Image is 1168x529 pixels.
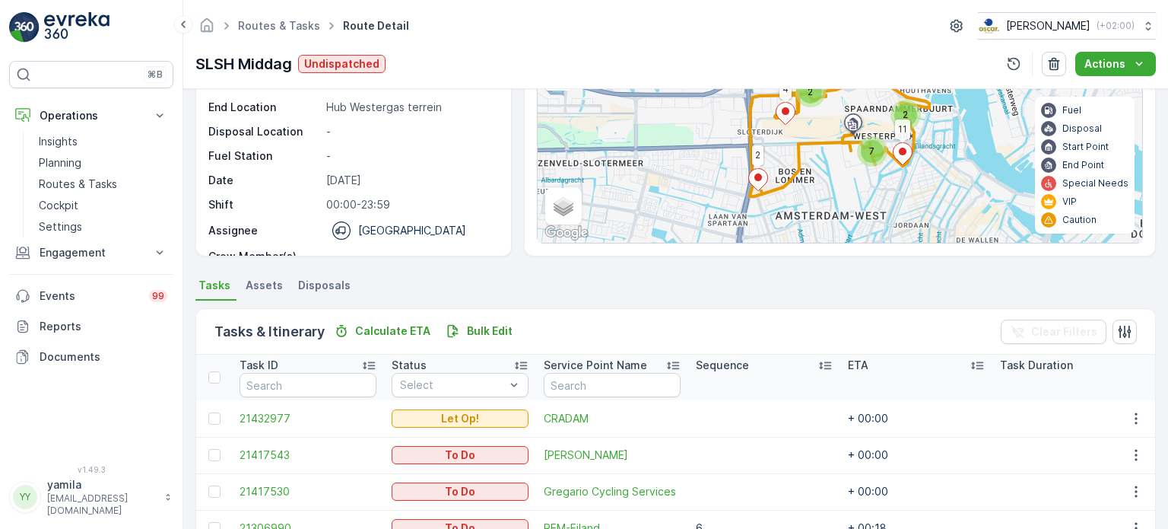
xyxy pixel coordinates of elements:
p: Undispatched [304,56,379,72]
span: 7 [869,145,874,157]
p: Let Op! [441,411,479,426]
p: End Point [1062,159,1104,171]
p: Task ID [240,358,278,373]
p: Planning [39,155,81,170]
p: Shift [208,197,320,212]
p: Actions [1084,56,1125,72]
p: Fuel Station [208,148,320,164]
p: VIP [1062,196,1077,208]
div: Toggle Row Selected [208,486,221,498]
p: Hub Westergas terrein [326,100,494,115]
p: Status [392,358,427,373]
button: Engagement [9,237,173,268]
p: 00:00-23:59 [326,197,494,212]
a: Events99 [9,281,173,311]
p: Insights [39,134,78,149]
a: 21432977 [240,411,376,426]
td: + 00:00 [840,473,992,510]
a: Open this area in Google Maps (opens a new window) [541,223,592,243]
span: Tasks [198,278,230,293]
p: [DATE] [326,173,494,188]
p: Bulk Edit [467,323,513,339]
p: 99 [152,290,164,302]
p: Caution [1062,214,1097,226]
span: Assets [246,278,283,293]
button: Let Op! [392,409,528,428]
span: 2 [903,109,908,120]
span: v 1.49.3 [9,465,173,474]
td: + 00:00 [840,437,992,473]
a: Cockpit [33,195,173,216]
p: Disposal [1062,123,1102,135]
a: 21417543 [240,448,376,463]
a: Homepage [198,23,215,36]
p: To Do [445,484,475,499]
div: 2 [795,77,826,107]
p: Date [208,173,320,188]
p: - [326,148,494,164]
p: yamila [47,477,157,492]
button: Undispatched [298,55,386,73]
div: 2 [890,100,921,130]
img: basis-logo_rgb2x.png [978,18,1000,34]
p: Tasks & Itinerary [214,321,325,343]
p: Service Point Name [544,358,647,373]
p: [GEOGRAPHIC_DATA] [358,223,466,238]
input: Search [544,373,681,397]
p: Start Point [1062,141,1109,153]
a: Reports [9,311,173,342]
p: Documents [40,349,167,365]
p: Sequence [696,358,749,373]
a: Pendergast [544,448,681,463]
p: ETA [848,358,868,373]
p: Crew Member(s) [208,249,320,264]
button: Actions [1075,52,1156,76]
p: ⌘B [148,69,163,81]
p: End Location [208,100,320,115]
div: Toggle Row Selected [208,449,221,461]
p: ( +02:00 ) [1097,20,1135,32]
a: CRADAM [544,411,681,426]
p: [EMAIL_ADDRESS][DOMAIN_NAME] [47,492,157,517]
button: YYyamila[EMAIL_ADDRESS][DOMAIN_NAME] [9,477,173,517]
button: Bulk Edit [440,322,519,340]
a: Insights [33,131,173,152]
div: 7 [857,136,887,167]
a: 21417530 [240,484,376,499]
div: YY [13,485,37,509]
td: + 00:00 [840,400,992,437]
p: - [326,124,494,139]
p: To Do [445,448,475,463]
button: Operations [9,100,173,131]
p: Disposal Location [208,124,320,139]
button: Clear Filters [1001,320,1106,344]
p: Operations [40,108,143,123]
p: Calculate ETA [355,323,430,339]
button: To Do [392,446,528,464]
a: Planning [33,152,173,174]
span: [PERSON_NAME] [544,448,681,463]
div: Toggle Row Selected [208,413,221,425]
button: [PERSON_NAME](+02:00) [978,12,1156,40]
a: Routes & Tasks [33,174,173,195]
p: Special Needs [1062,177,1128,190]
p: Events [40,288,140,304]
p: SLSH Middag [195,53,292,75]
span: Disposals [298,278,351,293]
p: [PERSON_NAME] [1006,18,1090,33]
p: - [326,249,494,264]
span: Route Detail [340,18,412,33]
p: Assignee [208,223,258,238]
p: Cockpit [39,198,78,213]
p: Fuel [1062,104,1081,116]
p: Engagement [40,245,143,260]
img: logo_light-DOdMpM7g.png [44,12,109,43]
img: Google [541,223,592,243]
p: Clear Filters [1031,324,1097,339]
a: Layers [547,190,580,223]
a: Documents [9,342,173,372]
